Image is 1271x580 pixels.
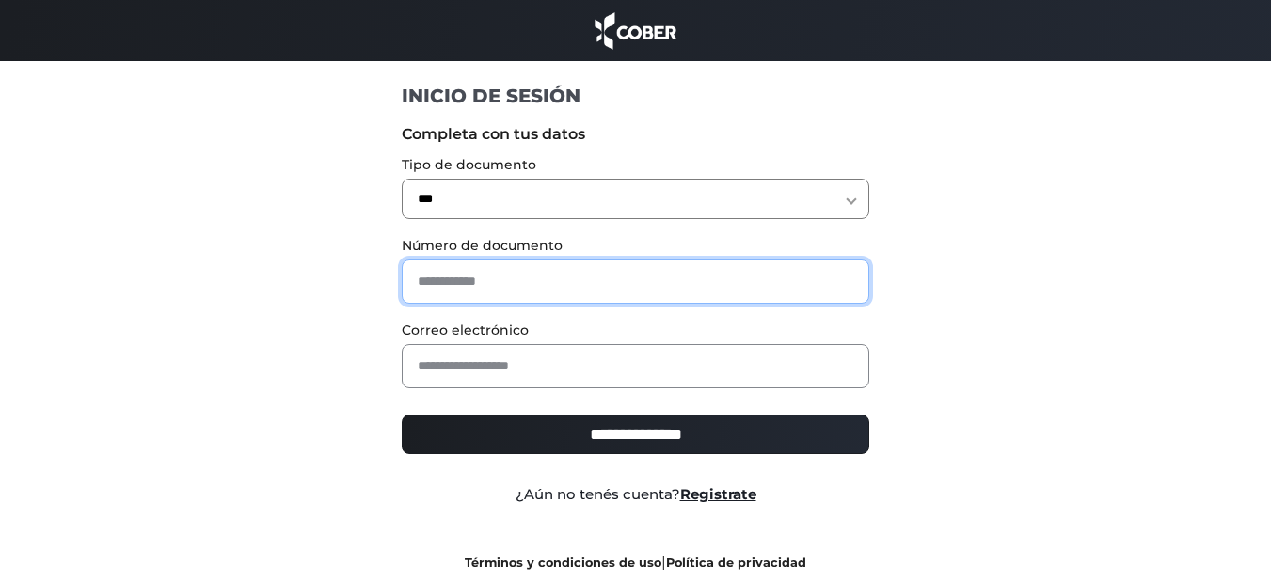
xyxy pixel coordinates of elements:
[402,84,869,108] h1: INICIO DE SESIÓN
[402,123,869,146] label: Completa con tus datos
[590,9,682,52] img: cober_marca.png
[666,556,806,570] a: Política de privacidad
[680,485,756,503] a: Registrate
[402,236,869,256] label: Número de documento
[402,155,869,175] label: Tipo de documento
[388,484,883,506] div: ¿Aún no tenés cuenta?
[465,556,661,570] a: Términos y condiciones de uso
[402,321,869,340] label: Correo electrónico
